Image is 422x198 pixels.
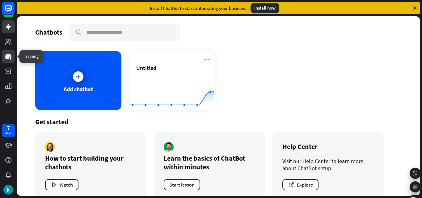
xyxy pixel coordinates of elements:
[5,131,11,135] div: days
[64,86,93,93] div: Add chatbot
[45,154,137,171] div: How to start building your chatbots
[282,179,319,190] button: Explore
[35,117,402,126] div: Get started
[164,154,255,171] div: Learn the basics of ChatBot within minutes
[136,64,156,71] span: Untitled
[45,142,55,152] img: author
[2,124,15,137] a: 7 days
[251,3,279,13] div: Install now
[164,179,200,190] button: Start lesson
[150,5,246,11] div: Install ChatBot to start automating your business
[282,158,374,172] div: Visit our Help Center to learn more about ChatBot setup.
[5,2,23,21] button: Open LiveChat chat widget
[45,179,78,190] button: Watch
[7,125,10,131] div: 7
[35,28,62,36] div: Chatbots
[282,142,374,151] div: Help Center
[164,142,174,152] img: author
